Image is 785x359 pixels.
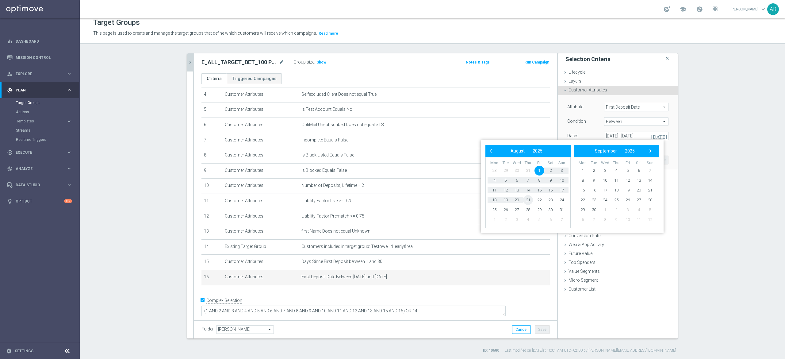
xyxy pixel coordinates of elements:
[201,194,222,209] td: 11
[505,348,676,353] label: Last modified on [DATE] at 10:01 AM UTC+02:00 by [PERSON_NAME][EMAIL_ADDRESS][DOMAIN_NAME]
[557,195,567,205] span: 24
[557,215,567,225] span: 7
[16,117,79,126] div: Templates
[623,215,633,225] span: 10
[279,59,284,66] i: mode_edit
[7,71,66,77] div: Explore
[7,183,72,187] div: Data Studio keyboard_arrow_right
[730,5,767,14] a: [PERSON_NAME]keyboard_arrow_down
[301,274,387,280] span: First Deposit Date Between [DATE] and [DATE]
[569,260,595,265] span: Top Spenders
[569,278,598,283] span: Micro Segment
[93,31,317,36] span: This page is used to create and manage the target groups that define which customers will receive...
[501,166,511,176] span: 29
[7,39,72,44] div: equalizer Dashboard
[565,56,611,63] h3: Selection Criteria
[301,92,377,97] span: Selfexcluded Client Does not equal True
[293,60,314,65] label: Group size
[569,269,600,274] span: Value Segments
[16,126,79,135] div: Streams
[7,150,72,155] button: play_circle_outline Execute keyboard_arrow_right
[206,298,242,303] label: Complex Selection
[16,119,72,124] button: Templates keyboard_arrow_right
[646,147,654,155] span: ›
[222,179,299,194] td: Customer Attributes
[645,195,655,205] span: 28
[222,118,299,133] td: Customer Attributes
[489,205,499,215] span: 25
[578,166,588,176] span: 1
[301,152,354,158] span: Is Black Listed Equals False
[634,195,644,205] span: 27
[600,176,610,185] span: 10
[569,79,581,83] span: Layers
[201,255,222,270] td: 15
[489,160,500,166] th: weekday
[201,87,222,102] td: 4
[7,49,72,66] div: Mission Control
[201,270,222,285] td: 16
[16,49,72,66] a: Mission Control
[600,166,610,176] span: 3
[501,215,511,225] span: 2
[301,122,384,127] span: OptiMail Unsubscribed Does not equal STS
[589,176,599,185] span: 9
[546,195,555,205] span: 23
[611,166,621,176] span: 4
[201,209,222,224] td: 12
[487,147,495,155] button: ‹
[16,98,79,107] div: Target Groups
[760,6,767,13] span: keyboard_arrow_down
[301,183,364,188] span: Number of Deposits, Lifetime = 2
[489,166,499,176] span: 28
[569,287,595,291] span: Customer List
[489,185,499,195] span: 11
[621,147,639,155] button: 2025
[534,215,544,225] span: 5
[623,205,633,215] span: 3
[15,349,33,353] a: Settings
[66,87,72,93] i: keyboard_arrow_right
[201,326,214,332] label: Folder
[595,149,617,153] span: September
[64,199,72,203] div: +10
[483,348,499,353] label: ID: 40680
[66,118,72,124] i: keyboard_arrow_right
[524,59,550,66] button: Run Campaign
[589,166,599,176] span: 2
[187,53,193,71] button: chevron_right
[487,147,566,155] bs-datepicker-navigation-view: ​ ​ ​
[201,133,222,148] td: 7
[611,205,621,215] span: 2
[201,102,222,118] td: 5
[611,185,621,195] span: 18
[623,185,633,195] span: 19
[600,205,610,215] span: 1
[644,160,656,166] th: weekday
[523,160,534,166] th: weekday
[645,166,655,176] span: 7
[511,160,523,166] th: weekday
[575,147,654,155] bs-datepicker-navigation-view: ​ ​ ​
[500,160,511,166] th: weekday
[16,193,64,209] a: Optibot
[7,71,72,76] div: person_search Explore keyboard_arrow_right
[16,135,79,144] div: Realtime Triggers
[589,215,599,225] span: 7
[201,163,222,179] td: 9
[600,185,610,195] span: 17
[93,18,140,27] h1: Target Groups
[600,215,610,225] span: 8
[534,195,544,205] span: 22
[318,30,339,37] button: Read more
[7,150,66,155] div: Execute
[501,205,511,215] span: 26
[523,166,533,176] span: 31
[16,119,66,123] div: Templates
[7,71,13,77] i: person_search
[534,160,545,166] th: weekday
[227,73,282,84] a: Triggered Campaigns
